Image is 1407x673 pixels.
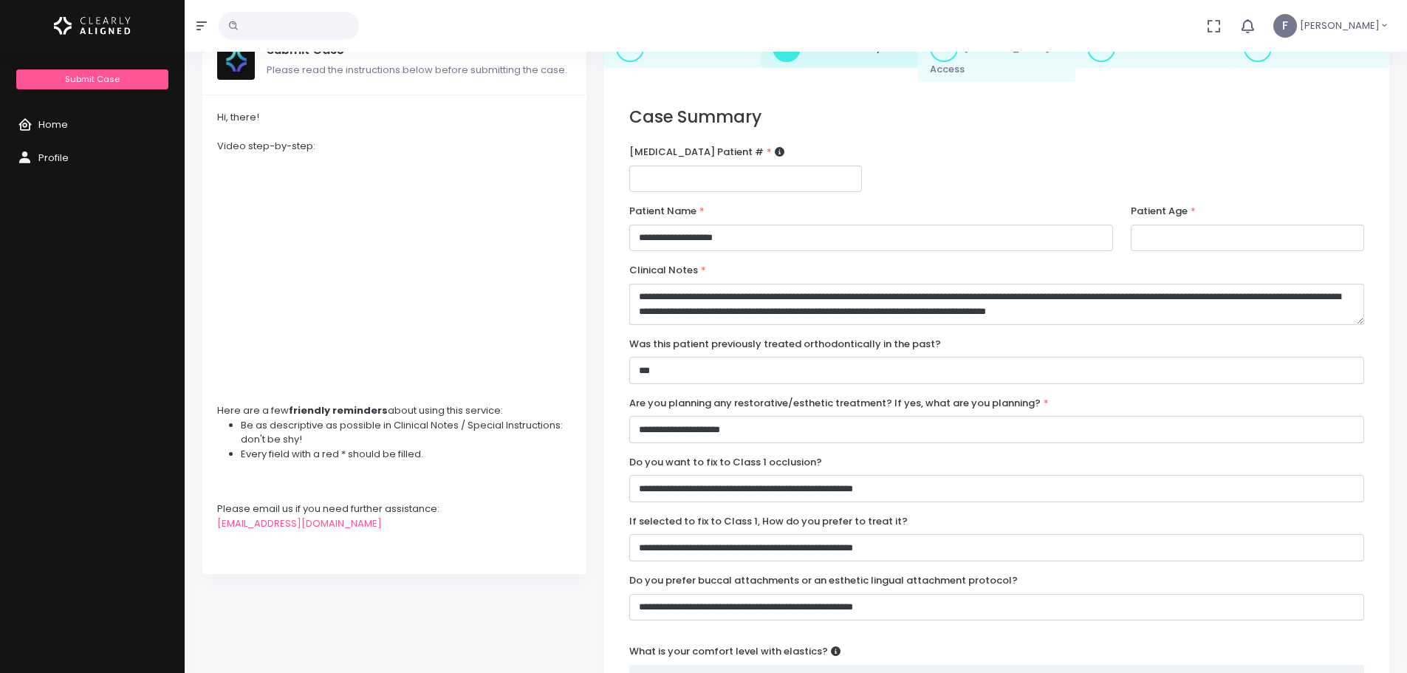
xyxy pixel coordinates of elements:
strong: friendly reminders [289,403,388,417]
span: Please read the instructions below before submitting the case. [267,63,567,77]
span: [PERSON_NAME] [1300,18,1380,33]
div: Hi, there! [217,110,572,125]
img: Logo Horizontal [54,10,131,41]
div: Please email us if you need further assistance: [217,502,572,516]
label: Patient Name [629,204,705,219]
li: Be as descriptive as possible in Clinical Notes / Special Instructions: don't be shy! [241,418,572,447]
label: Do you want to fix to Class 1 occlusion? [629,455,822,470]
label: Patient Age [1131,204,1196,219]
li: Every field with a red * should be filled. [241,447,572,462]
h5: Submit Case [267,43,572,58]
label: Was this patient previously treated orthodontically in the past? [629,337,941,352]
label: What is your comfort level with elastics? [629,644,841,659]
a: 3.[MEDICAL_DATA] Access [918,28,1075,83]
span: Profile [38,151,69,165]
label: Are you planning any restorative/esthetic treatment? If yes, what are you planning? [629,396,1049,411]
span: F [1273,14,1297,38]
div: Here are a few about using this service: [217,403,572,418]
span: Submit Case [65,73,120,85]
label: Clinical Notes [629,263,706,278]
label: Do you prefer buccal attachments or an esthetic lingual attachment protocol? [629,573,1018,588]
h3: Case Summary [629,107,1364,127]
div: Video step-by-step: [217,139,572,154]
a: [EMAIL_ADDRESS][DOMAIN_NAME] [217,516,382,530]
a: Submit Case [16,69,168,89]
label: If selected to fix to Class 1, How do you prefer to treat it? [629,514,908,529]
span: Home [38,117,68,131]
label: [MEDICAL_DATA] Patient # [629,145,784,160]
